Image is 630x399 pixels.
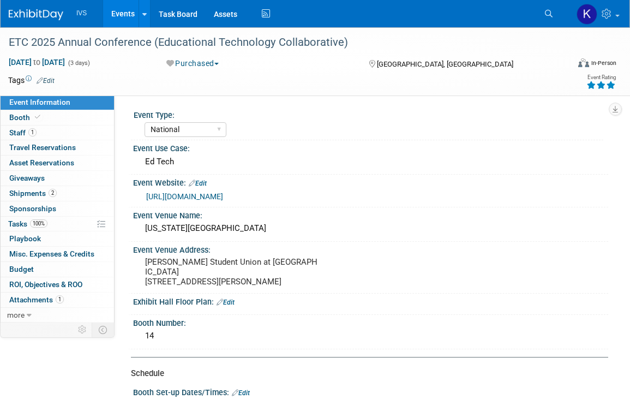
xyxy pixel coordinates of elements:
a: Edit [189,180,207,187]
a: Staff1 [1,126,114,140]
span: Staff [9,128,37,137]
span: Booth [9,113,43,122]
div: Ed Tech [141,153,600,170]
div: Exhibit Hall Floor Plan: [133,294,608,308]
a: more [1,308,114,323]
span: [GEOGRAPHIC_DATA], [GEOGRAPHIC_DATA] [377,60,513,68]
span: (3 days) [67,59,90,67]
a: Playbook [1,231,114,246]
td: Tags [8,75,55,86]
div: Event Rating [586,75,616,80]
button: Purchased [163,58,223,69]
div: ETC 2025 Annual Conference (Educational Technology Collaborative) [5,33,557,52]
span: Sponsorships [9,204,56,213]
div: Booth Set-up Dates/Times: [133,384,608,398]
div: In-Person [591,59,616,67]
div: Event Format [522,57,616,73]
a: Asset Reservations [1,156,114,170]
div: 14 [141,327,600,344]
span: Budget [9,265,34,273]
span: Giveaways [9,174,45,182]
a: Travel Reservations [1,140,114,155]
span: to [32,58,42,67]
div: Event Venue Address: [133,242,608,255]
span: Shipments [9,189,57,198]
td: Personalize Event Tab Strip [73,323,92,337]
span: Playbook [9,234,41,243]
span: Travel Reservations [9,143,76,152]
div: Event Website: [133,175,608,189]
a: Tasks100% [1,217,114,231]
span: Event Information [9,98,70,106]
div: [US_STATE][GEOGRAPHIC_DATA] [141,220,600,237]
span: [DATE] [DATE] [8,57,65,67]
a: Giveaways [1,171,114,186]
span: 1 [56,295,64,303]
span: Attachments [9,295,64,304]
pre: [PERSON_NAME] Student Union at [GEOGRAPHIC_DATA] [STREET_ADDRESS][PERSON_NAME] [145,257,319,287]
a: Edit [217,299,235,306]
a: Edit [232,389,250,397]
div: Schedule [131,368,600,379]
span: 2 [49,189,57,197]
span: 100% [30,219,47,228]
img: Kate Wroblewski [577,4,597,25]
span: Asset Reservations [9,158,74,167]
span: ROI, Objectives & ROO [9,280,82,289]
img: Format-Inperson.png [578,58,589,67]
div: Event Use Case: [133,140,608,154]
a: Booth [1,110,114,125]
a: ROI, Objectives & ROO [1,277,114,292]
span: Misc. Expenses & Credits [9,249,94,258]
img: ExhibitDay [9,9,63,20]
a: Shipments2 [1,186,114,201]
div: Event Type: [134,107,603,121]
a: Edit [37,77,55,85]
i: Booth reservation complete [35,114,40,120]
span: IVS [76,9,87,17]
div: Booth Number: [133,315,608,329]
a: Sponsorships [1,201,114,216]
a: [URL][DOMAIN_NAME] [146,192,223,201]
div: Event Venue Name: [133,207,608,221]
a: Attachments1 [1,293,114,307]
a: Event Information [1,95,114,110]
td: Toggle Event Tabs [92,323,115,337]
span: Tasks [8,219,47,228]
span: more [7,311,25,319]
a: Misc. Expenses & Credits [1,247,114,261]
a: Budget [1,262,114,277]
span: 1 [28,128,37,136]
